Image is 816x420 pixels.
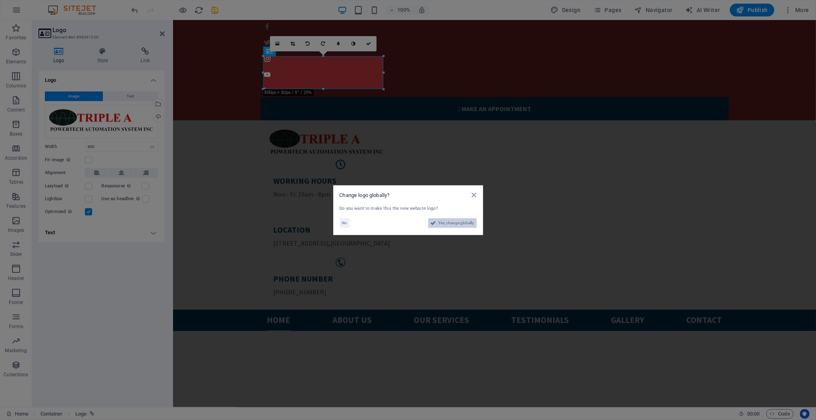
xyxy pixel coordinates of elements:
i:  [285,85,287,93]
p: , [101,218,235,228]
span: [STREET_ADDRESS] [101,219,156,227]
span: No [342,218,347,228]
span: Change logo globally? [340,192,390,198]
button: No [340,218,350,228]
button: Yes, change globally [428,218,477,228]
span: Yes, change globally [439,218,474,228]
div: Do you want to make this the new website logo? [340,205,477,212]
